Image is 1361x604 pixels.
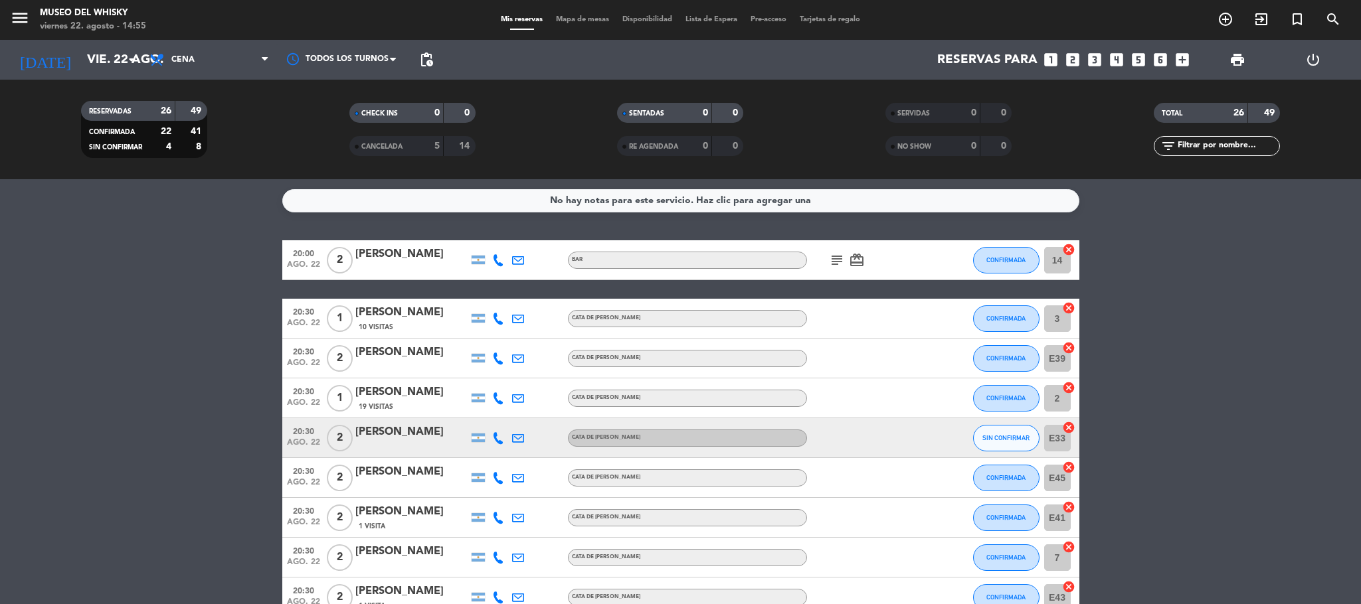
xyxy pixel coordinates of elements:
span: Mis reservas [494,16,549,23]
span: pending_actions [418,52,434,68]
strong: 0 [971,141,976,151]
strong: 5 [434,141,440,151]
button: CONFIRMADA [973,465,1040,491]
span: 20:30 [287,542,320,558]
span: CATA DE [PERSON_NAME] [572,475,640,480]
div: [PERSON_NAME] [355,344,468,361]
button: CONFIRMADA [973,305,1040,332]
span: CONFIRMADA [986,315,1026,322]
span: 1 [327,385,353,412]
span: 19 Visitas [359,402,393,412]
button: CONFIRMADA [973,345,1040,372]
span: 1 Visita [359,521,385,532]
span: 20:30 [287,502,320,518]
button: CONFIRMADA [973,247,1040,273]
span: SENTADAS [629,110,664,117]
span: SIN CONFIRMAR [982,434,1030,441]
span: print [1229,52,1245,68]
span: CONFIRMADA [986,474,1026,481]
i: cancel [1062,421,1075,434]
span: TOTAL [1162,110,1182,117]
span: 1 [327,305,353,332]
span: CATA DE [PERSON_NAME] [572,435,640,440]
strong: 0 [1001,108,1009,117]
div: [PERSON_NAME] [355,543,468,560]
span: CONFIRMADA [986,593,1026,601]
input: Filtrar por nombre... [1176,139,1279,153]
span: Cena [171,55,195,64]
span: CONFIRMADA [986,554,1026,561]
span: 20:30 [287,383,320,398]
span: CANCELADA [361,143,403,150]
span: ago. 22 [287,398,320,414]
span: ago. 22 [287,478,320,493]
i: exit_to_app [1253,11,1269,27]
i: [DATE] [10,45,80,74]
i: search [1325,11,1341,27]
div: LOG OUT [1275,40,1351,80]
i: looks_4 [1108,51,1125,68]
span: 2 [327,425,353,451]
span: 2 [327,544,353,571]
button: CONFIRMADA [973,544,1040,571]
button: SIN CONFIRMAR [973,425,1040,451]
span: CHECK INS [361,110,398,117]
span: Reservas para [937,52,1038,67]
span: Mapa de mesas [549,16,616,23]
i: cancel [1062,500,1075,514]
span: Lista de Espera [679,16,744,23]
span: 20:30 [287,423,320,438]
i: cancel [1062,381,1075,394]
i: filter_list [1160,138,1176,154]
div: [PERSON_NAME] [355,583,468,600]
strong: 0 [733,141,741,151]
i: menu [10,8,30,28]
i: looks_6 [1152,51,1169,68]
span: 20:30 [287,343,320,358]
span: CATA DE [PERSON_NAME] [572,514,640,520]
span: RESERVADAS [89,108,132,115]
strong: 49 [1264,108,1277,117]
span: 2 [327,465,353,491]
div: viernes 22. agosto - 14:55 [40,20,146,33]
span: ago. 22 [287,319,320,334]
i: subject [829,252,845,268]
span: CATA DE [PERSON_NAME] [572,315,640,321]
i: add_box [1174,51,1191,68]
strong: 4 [166,142,171,151]
span: ago. 22 [287,438,320,453]
span: 20:30 [287,582,320,597]
strong: 14 [459,141,472,151]
span: ago. 22 [287,260,320,275]
div: [PERSON_NAME] [355,384,468,401]
div: [PERSON_NAME] [355,304,468,321]
div: No hay notas para este servicio. Haz clic para agregar una [550,193,811,208]
i: cancel [1062,341,1075,354]
span: CONFIRMADA [986,394,1026,402]
div: [PERSON_NAME] [355,463,468,481]
div: [PERSON_NAME] [355,423,468,441]
span: CONFIRMADA [986,354,1026,362]
i: power_settings_new [1305,52,1321,68]
strong: 22 [161,127,171,136]
span: 2 [327,504,353,531]
i: cancel [1062,540,1075,554]
strong: 26 [1233,108,1244,117]
div: [PERSON_NAME] [355,503,468,520]
span: BAR [572,257,583,262]
strong: 0 [733,108,741,117]
span: 20:30 [287,303,320,319]
span: Tarjetas de regalo [793,16,867,23]
span: CATA DE [PERSON_NAME] [572,355,640,360]
strong: 0 [1001,141,1009,151]
i: card_giftcard [849,252,865,268]
span: 20:30 [287,463,320,478]
span: Disponibilidad [616,16,679,23]
i: cancel [1062,243,1075,256]
span: 2 [327,345,353,372]
span: CONFIRMADA [986,514,1026,521]
i: add_circle_outline [1218,11,1233,27]
i: cancel [1062,461,1075,474]
strong: 8 [196,142,204,151]
span: SERVIDAS [897,110,930,117]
